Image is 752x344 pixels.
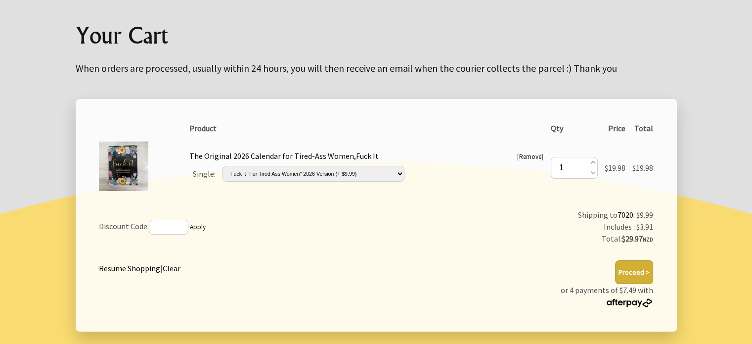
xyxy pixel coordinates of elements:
[186,119,547,138] th: Product
[622,234,653,244] strong: $29.97
[547,119,601,138] th: Qty
[517,152,543,161] small: [ ]
[76,22,677,48] h1: Your Cart
[425,221,653,233] div: Includes : $3.91
[76,62,617,74] big: When orders are processed, usually within 24 hours, you will then receive an email when the couri...
[519,152,541,161] a: Remove
[606,298,653,307] img: Afterpay
[425,233,653,246] div: Total:
[618,210,633,220] a: 7020
[95,205,422,249] td: Discount Code:
[601,119,629,138] th: Price
[421,205,657,249] td: Shipping to : $9.99
[601,138,629,197] td: $19.98
[163,263,180,273] a: Clear
[643,236,653,243] span: NZD
[561,284,653,308] p: or 4 payments of $7.49 with
[615,260,653,284] button: Proceed >
[99,260,180,274] div: |
[189,162,219,185] td: Single:
[189,151,379,161] a: The Original 2026 Calendar for Tired-Ass Women,Fuck It
[629,138,657,197] td: $19.98
[99,263,160,273] a: Resume Shopping
[149,220,188,235] input: If you have a discount code, enter it here and press 'Apply'.
[190,223,206,231] a: Apply
[629,119,657,138] th: Total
